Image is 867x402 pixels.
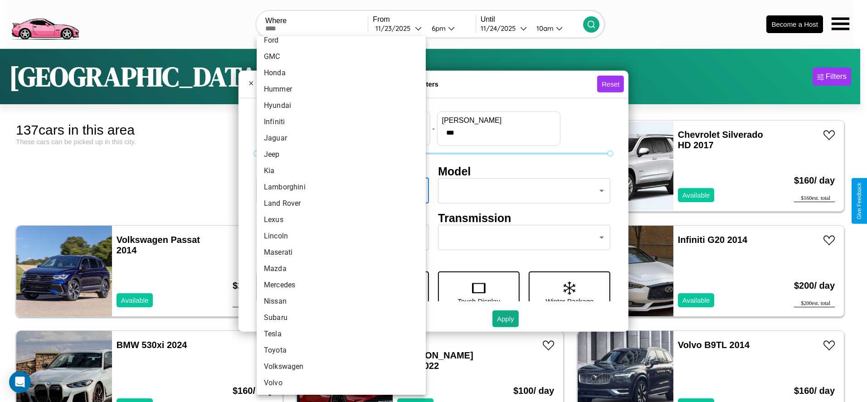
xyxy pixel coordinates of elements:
li: Hyundai [257,97,426,114]
li: Maserati [257,244,426,261]
li: Kia [257,163,426,179]
li: Volkswagen [257,358,426,375]
li: Hummer [257,81,426,97]
li: Tesla [257,326,426,342]
li: Mazda [257,261,426,277]
div: Give Feedback [856,183,862,219]
li: GMC [257,48,426,65]
li: Infiniti [257,114,426,130]
div: Open Intercom Messenger [9,371,31,393]
li: Jeep [257,146,426,163]
li: Land Rover [257,195,426,212]
li: Subaru [257,310,426,326]
li: Mercedes [257,277,426,293]
li: Jaguar [257,130,426,146]
li: Lamborghini [257,179,426,195]
li: Lincoln [257,228,426,244]
li: Lexus [257,212,426,228]
li: Ford [257,32,426,48]
li: Honda [257,65,426,81]
li: Toyota [257,342,426,358]
li: Nissan [257,293,426,310]
li: Volvo [257,375,426,391]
